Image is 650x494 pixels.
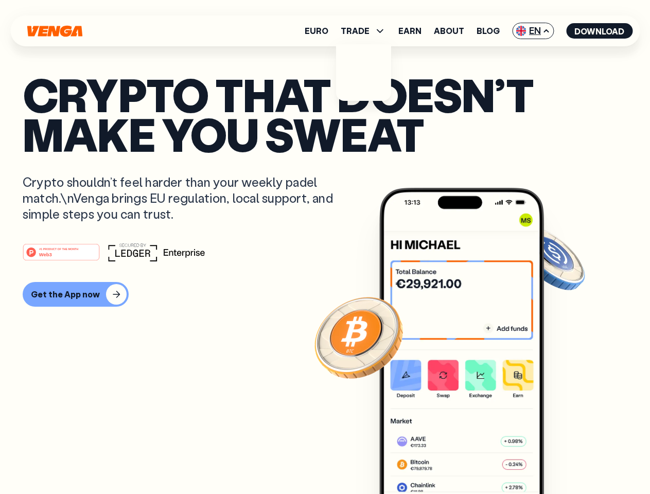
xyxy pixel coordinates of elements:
tspan: #1 PRODUCT OF THE MONTH [39,247,78,250]
a: Blog [477,27,500,35]
span: EN [512,23,554,39]
a: #1 PRODUCT OF THE MONTHWeb3 [23,250,100,263]
img: USDC coin [513,221,587,295]
p: Crypto shouldn’t feel harder than your weekly padel match.\nVenga brings EU regulation, local sup... [23,174,348,222]
span: TRADE [341,27,370,35]
a: Get the App now [23,282,627,307]
a: About [434,27,464,35]
span: TRADE [341,25,386,37]
button: Get the App now [23,282,129,307]
img: flag-uk [516,26,526,36]
a: Earn [398,27,421,35]
div: Get the App now [31,289,100,299]
p: Crypto that doesn’t make you sweat [23,75,627,153]
svg: Home [26,25,83,37]
tspan: Web3 [39,251,52,257]
img: Bitcoin [312,291,405,383]
a: Euro [305,27,328,35]
button: Download [566,23,633,39]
